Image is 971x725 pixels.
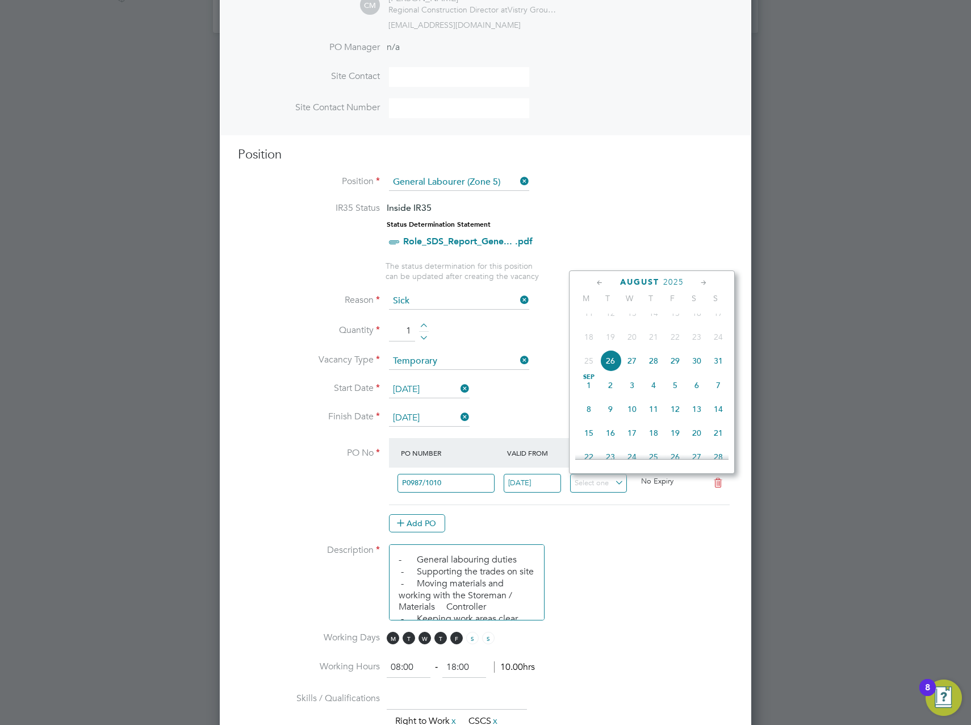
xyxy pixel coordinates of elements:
[664,398,686,420] span: 12
[388,5,559,15] div: Vistry Group Plc
[387,220,491,228] strong: Status Determination Statement
[621,422,643,444] span: 17
[664,302,686,324] span: 15
[664,326,686,348] span: 22
[621,398,643,420] span: 10
[643,350,664,372] span: 28
[238,661,380,673] label: Working Hours
[643,326,664,348] span: 21
[403,236,533,247] a: Role_SDS_Report_Gene... .pdf
[466,632,479,644] span: S
[482,632,495,644] span: S
[600,374,621,396] span: 2
[433,661,440,673] span: ‐
[578,302,600,324] span: 11
[621,350,643,372] span: 27
[664,350,686,372] span: 29
[570,474,627,493] input: Select one
[643,398,664,420] span: 11
[494,661,535,673] span: 10.00hrs
[686,446,708,468] span: 27
[238,447,380,459] label: PO No
[238,382,380,394] label: Start Date
[708,302,729,324] span: 17
[683,293,705,303] span: S
[621,302,643,324] span: 13
[597,293,618,303] span: T
[403,632,415,644] span: T
[708,446,729,468] span: 28
[386,261,539,281] span: The status determination for this position can be updated after creating the vacancy
[641,476,673,486] span: No Expiry
[926,680,962,716] button: Open Resource Center, 8 new notifications
[664,446,686,468] span: 26
[705,293,726,303] span: S
[238,693,380,705] label: Skills / Qualifications
[664,374,686,396] span: 5
[708,350,729,372] span: 31
[664,422,686,444] span: 19
[600,398,621,420] span: 9
[387,632,399,644] span: M
[238,41,380,53] label: PO Manager
[621,326,643,348] span: 20
[442,657,486,678] input: 17:00
[238,176,380,188] label: Position
[387,202,432,213] span: Inside IR35
[397,474,495,493] input: Search for...
[621,446,643,468] span: 24
[686,326,708,348] span: 23
[238,632,380,644] label: Working Days
[618,293,640,303] span: W
[686,350,708,372] span: 30
[238,294,380,306] label: Reason
[640,293,662,303] span: T
[238,544,380,556] label: Description
[387,657,430,678] input: 08:00
[578,374,600,396] span: 1
[686,374,708,396] span: 6
[238,411,380,423] label: Finish Date
[238,102,380,114] label: Site Contact Number
[388,5,508,15] span: Regional Construction Director at
[389,381,470,398] input: Select one
[686,398,708,420] span: 13
[600,446,621,468] span: 23
[578,446,600,468] span: 22
[434,632,447,644] span: T
[620,277,659,287] span: August
[578,422,600,444] span: 15
[600,326,621,348] span: 19
[600,422,621,444] span: 16
[238,202,380,214] label: IR35 Status
[387,41,400,53] span: n/a
[708,374,729,396] span: 7
[663,277,684,287] span: 2025
[708,326,729,348] span: 24
[925,688,930,702] div: 8
[238,324,380,336] label: Quantity
[389,514,445,532] button: Add PO
[686,302,708,324] span: 16
[575,293,597,303] span: M
[398,443,504,463] div: PO Number
[600,302,621,324] span: 12
[686,422,708,444] span: 20
[238,354,380,366] label: Vacancy Type
[578,350,600,372] span: 25
[621,374,643,396] span: 3
[418,632,431,644] span: W
[662,293,683,303] span: F
[643,422,664,444] span: 18
[389,293,529,310] input: Select one
[708,422,729,444] span: 21
[389,353,529,370] input: Select one
[504,443,571,463] div: Valid From
[578,374,600,380] span: Sep
[389,174,529,191] input: Search for...
[600,350,621,372] span: 26
[238,147,733,163] h3: Position
[578,398,600,420] span: 8
[238,70,380,82] label: Site Contact
[504,474,561,493] input: Select one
